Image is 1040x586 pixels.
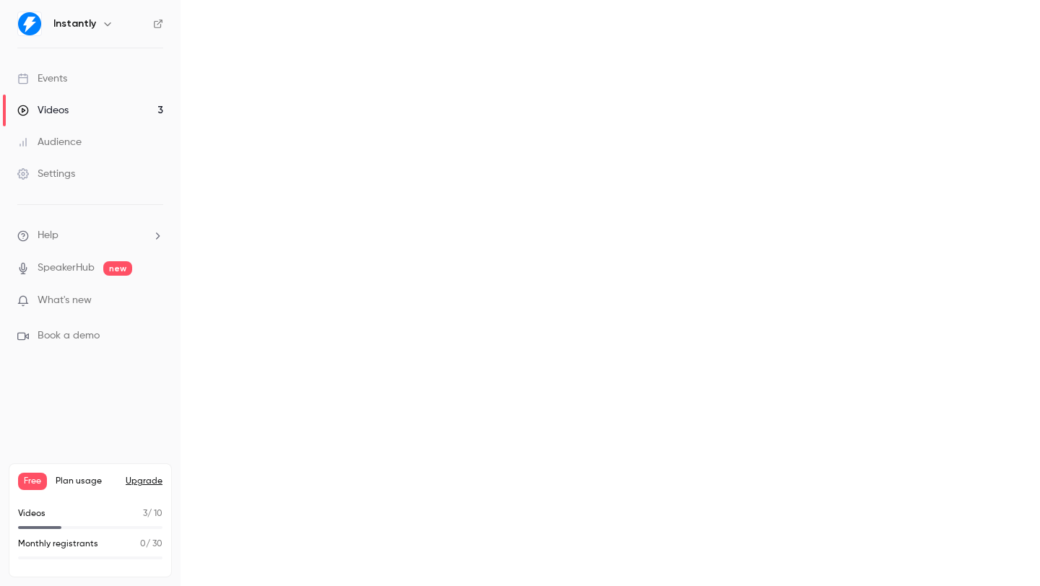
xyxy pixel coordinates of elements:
[18,538,98,551] p: Monthly registrants
[146,294,163,307] iframe: Noticeable Trigger
[18,12,41,35] img: Instantly
[140,540,146,548] span: 0
[53,17,96,31] h6: Instantly
[17,135,82,149] div: Audience
[38,261,95,276] a: SpeakerHub
[17,71,67,86] div: Events
[38,228,58,243] span: Help
[143,507,162,520] p: / 10
[17,228,163,243] li: help-dropdown-opener
[18,507,45,520] p: Videos
[126,476,162,487] button: Upgrade
[103,261,132,276] span: new
[56,476,117,487] span: Plan usage
[140,538,162,551] p: / 30
[38,293,92,308] span: What's new
[143,510,147,518] span: 3
[17,103,69,118] div: Videos
[18,473,47,490] span: Free
[38,328,100,344] span: Book a demo
[17,167,75,181] div: Settings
